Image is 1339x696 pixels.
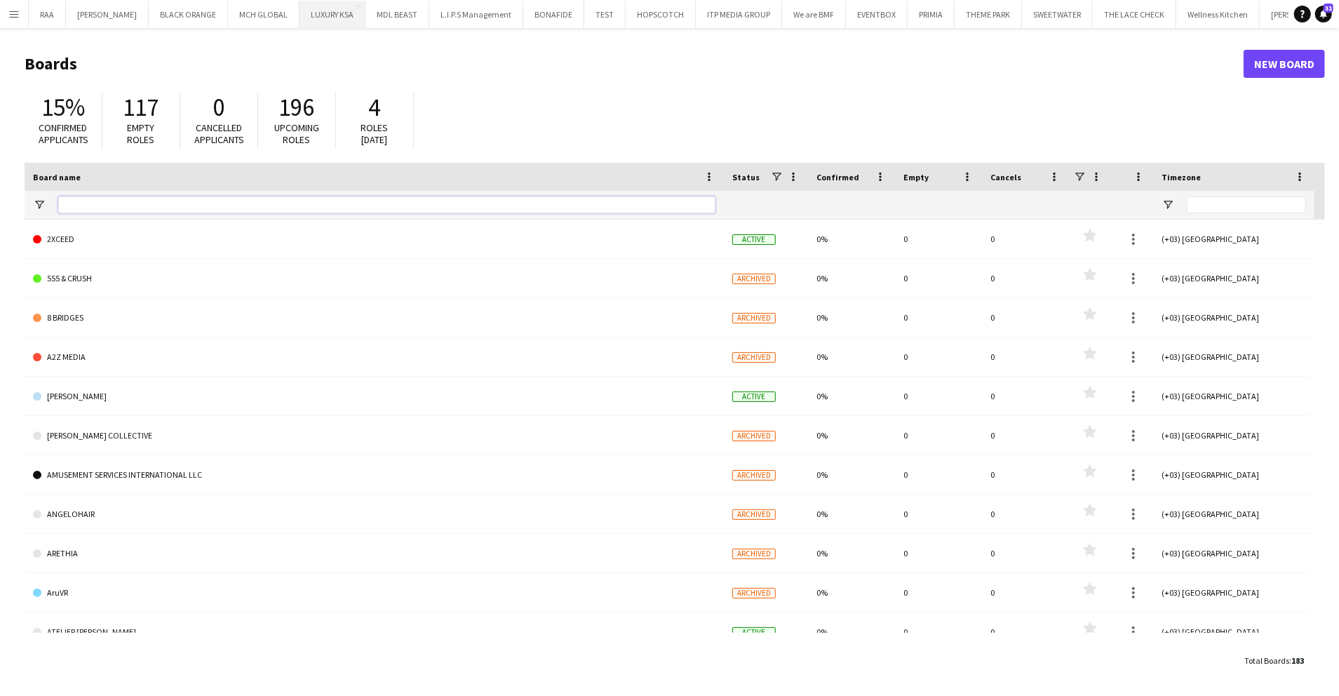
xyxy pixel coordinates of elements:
[1153,455,1314,494] div: (+03) [GEOGRAPHIC_DATA]
[1153,377,1314,415] div: (+03) [GEOGRAPHIC_DATA]
[808,377,895,415] div: 0%
[66,1,149,28] button: [PERSON_NAME]
[1244,655,1289,666] span: Total Boards
[1315,6,1332,22] a: 31
[732,431,776,441] span: Archived
[33,172,81,182] span: Board name
[808,416,895,455] div: 0%
[908,1,955,28] button: PRIMIA
[895,259,982,297] div: 0
[300,1,365,28] button: LUXURY KSA
[982,220,1069,258] div: 0
[41,92,85,123] span: 15%
[33,613,715,652] a: ATELIER [PERSON_NAME]
[1324,4,1333,13] span: 31
[895,534,982,573] div: 0
[732,549,776,559] span: Archived
[1162,199,1174,211] button: Open Filter Menu
[128,121,155,146] span: Empty roles
[33,534,715,573] a: ARETHIA
[808,220,895,258] div: 0%
[732,313,776,323] span: Archived
[1153,416,1314,455] div: (+03) [GEOGRAPHIC_DATA]
[895,377,982,415] div: 0
[1244,647,1304,674] div: :
[33,199,46,211] button: Open Filter Menu
[369,92,381,123] span: 4
[732,509,776,520] span: Archived
[33,573,715,613] a: AruVR
[816,172,859,182] span: Confirmed
[732,627,776,638] span: Active
[732,352,776,363] span: Archived
[808,534,895,573] div: 0%
[903,172,929,182] span: Empty
[808,298,895,337] div: 0%
[895,298,982,337] div: 0
[982,613,1069,651] div: 0
[1153,259,1314,297] div: (+03) [GEOGRAPHIC_DATA]
[982,259,1069,297] div: 0
[782,1,846,28] button: We are BMF
[523,1,584,28] button: BONAFIDE
[365,1,429,28] button: MDL BEAST
[194,121,244,146] span: Cancelled applicants
[732,274,776,284] span: Archived
[1153,298,1314,337] div: (+03) [GEOGRAPHIC_DATA]
[149,1,228,28] button: BLACK ORANGE
[279,92,315,123] span: 196
[982,377,1069,415] div: 0
[732,234,776,245] span: Active
[895,220,982,258] div: 0
[29,1,66,28] button: RAA
[1153,613,1314,651] div: (+03) [GEOGRAPHIC_DATA]
[584,1,626,28] button: TEST
[990,172,1021,182] span: Cancels
[33,337,715,377] a: A2Z MEDIA
[732,588,776,598] span: Archived
[1162,172,1201,182] span: Timezone
[33,455,715,495] a: AMUSEMENT SERVICES INTERNATIONAL LLC
[982,298,1069,337] div: 0
[982,416,1069,455] div: 0
[228,1,300,28] button: MCH GLOBAL
[1022,1,1093,28] button: SWEETWATER
[895,495,982,533] div: 0
[39,121,88,146] span: Confirmed applicants
[895,455,982,494] div: 0
[808,337,895,376] div: 0%
[982,455,1069,494] div: 0
[982,534,1069,573] div: 0
[1291,655,1304,666] span: 183
[58,196,715,213] input: Board name Filter Input
[895,573,982,612] div: 0
[895,416,982,455] div: 0
[33,220,715,259] a: 2XCEED
[1244,50,1325,78] a: New Board
[1153,534,1314,573] div: (+03) [GEOGRAPHIC_DATA]
[1153,573,1314,612] div: (+03) [GEOGRAPHIC_DATA]
[123,92,159,123] span: 117
[895,337,982,376] div: 0
[213,92,225,123] span: 0
[1153,220,1314,258] div: (+03) [GEOGRAPHIC_DATA]
[1187,196,1306,213] input: Timezone Filter Input
[274,121,319,146] span: Upcoming roles
[1093,1,1176,28] button: THE LACE CHECK
[732,391,776,402] span: Active
[626,1,696,28] button: HOPSCOTCH
[33,377,715,416] a: [PERSON_NAME]
[808,573,895,612] div: 0%
[33,298,715,337] a: 8 BRIDGES
[1153,495,1314,533] div: (+03) [GEOGRAPHIC_DATA]
[429,1,523,28] button: L.I.P.S Management
[1153,337,1314,376] div: (+03) [GEOGRAPHIC_DATA]
[696,1,782,28] button: ITP MEDIA GROUP
[982,495,1069,533] div: 0
[982,573,1069,612] div: 0
[808,613,895,651] div: 0%
[25,53,1244,74] h1: Boards
[732,470,776,481] span: Archived
[808,495,895,533] div: 0%
[808,455,895,494] div: 0%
